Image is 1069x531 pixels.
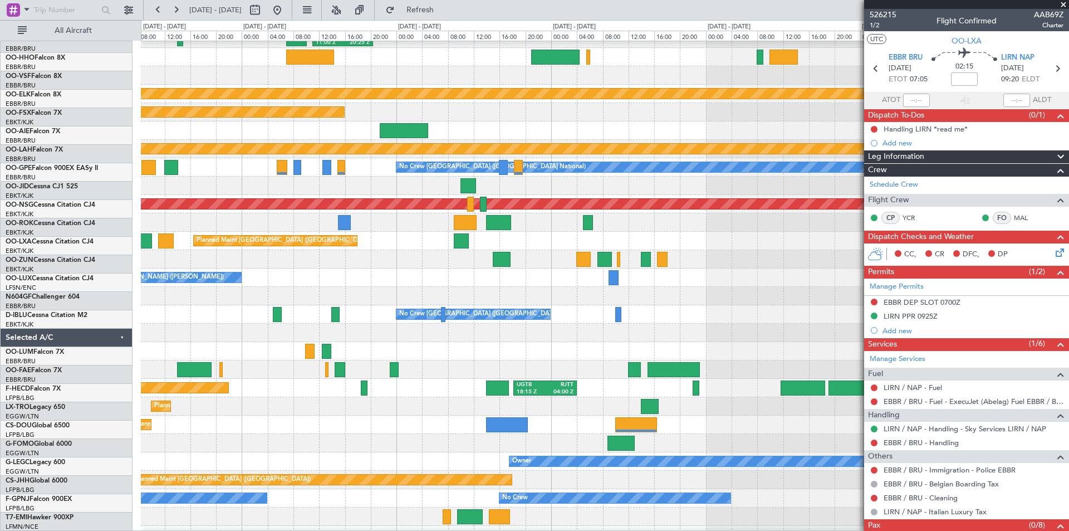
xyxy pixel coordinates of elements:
span: OO-LUX [6,275,32,282]
input: Trip Number [34,2,98,18]
div: 00:00 [242,31,267,41]
div: 20:00 [680,31,705,41]
div: 00:00 [551,31,577,41]
div: 20:00 [835,31,860,41]
button: Refresh [380,1,447,19]
span: AAB69Z [1034,9,1063,21]
a: OO-HHOFalcon 8X [6,55,65,61]
a: OO-NSGCessna Citation CJ4 [6,202,95,208]
a: Manage Permits [870,281,924,293]
div: 04:00 [268,31,293,41]
span: OO-HHO [6,55,35,61]
a: D-IBLUCessna Citation M2 [6,312,87,319]
a: EBKT/KJK [6,320,33,329]
a: EBBR / BRU - Immigration - Police EBBR [884,465,1016,475]
div: 12:00 [629,31,654,41]
span: OO-ZUN [6,257,33,264]
div: [DATE] - [DATE] [708,22,751,32]
div: No Crew [PERSON_NAME] ([PERSON_NAME]) [90,269,224,286]
span: [DATE] [1001,63,1024,74]
span: LX-TRO [6,404,30,411]
span: 1/2 [870,21,896,30]
a: EBBR / BRU - Cleaning [884,493,958,503]
div: 00:00 [396,31,422,41]
a: EBKT/KJK [6,210,33,218]
div: Planned Maint [GEOGRAPHIC_DATA] ([GEOGRAPHIC_DATA] National) [197,232,398,249]
span: Charter [1034,21,1063,30]
a: OO-GPEFalcon 900EX EASy II [6,165,98,172]
span: [DATE] - [DATE] [189,5,242,15]
span: CS-DOU [6,422,32,429]
div: 16:00 [654,31,680,41]
span: ELDT [1022,74,1039,85]
div: EBBR DEP SLOT 0700Z [884,298,960,307]
div: No Crew [502,490,528,506]
span: ETOT [889,74,907,85]
a: F-HECDFalcon 7X [6,386,61,392]
div: No Crew [GEOGRAPHIC_DATA] ([GEOGRAPHIC_DATA] National) [399,306,586,323]
a: LFPB/LBG [6,431,35,439]
a: EBBR/BRU [6,81,36,90]
div: RJTT [545,381,573,389]
a: OO-FSXFalcon 7X [6,110,62,116]
a: F-GPNJFalcon 900EX [6,496,72,503]
a: EBBR/BRU [6,173,36,182]
span: OO-LXA [6,238,32,245]
a: EBBR/BRU [6,63,36,71]
span: Dispatch To-Dos [868,109,924,122]
a: OO-FAEFalcon 7X [6,367,62,374]
span: CR [935,249,944,260]
a: T7-EMIHawker 900XP [6,514,73,521]
a: LX-TROLegacy 650 [6,404,65,411]
div: Planned Maint Dusseldorf [154,398,227,415]
span: ATOT [882,95,900,106]
a: OO-LUXCessna Citation CJ4 [6,275,94,282]
a: EBBR/BRU [6,376,36,384]
div: LIRN PPR 0925Z [884,311,938,321]
div: 18:15 Z [517,388,545,396]
span: OO-LXA [952,35,982,47]
span: Refresh [397,6,444,14]
span: OO-LAH [6,147,32,153]
span: All Aircraft [29,27,117,35]
a: OO-JIDCessna CJ1 525 [6,183,78,190]
span: ALDT [1033,95,1051,106]
a: EGGW/LTN [6,449,39,457]
div: [DATE] - [DATE] [143,22,186,32]
a: LIRN / NAP - Fuel [884,383,942,392]
a: EBBR/BRU [6,100,36,108]
span: OO-AIE [6,128,30,135]
div: 12:00 [319,31,345,41]
span: LIRN NAP [1001,52,1034,64]
a: OO-ROKCessna Citation CJ4 [6,220,95,227]
div: 20:00 [371,31,396,41]
span: OO-ROK [6,220,33,227]
div: Flight Confirmed [936,15,997,27]
div: 16:00 [499,31,525,41]
a: EGGW/LTN [6,412,39,421]
div: 12:00 [474,31,499,41]
span: G-FOMO [6,441,34,447]
span: OO-NSG [6,202,33,208]
div: 08:00 [448,31,474,41]
a: EBKT/KJK [6,265,33,274]
span: Crew [868,164,887,177]
span: (0/8) [1029,519,1045,531]
div: 16:00 [809,31,835,41]
a: EBBR/BRU [6,302,36,310]
span: Fuel [868,368,883,381]
span: (0/1) [1029,109,1045,121]
span: OO-FSX [6,110,31,116]
div: UGTB [517,381,545,389]
a: EBKT/KJK [6,228,33,237]
span: Permits [868,266,894,279]
div: 20:00 [216,31,242,41]
div: 16:00 [345,31,371,41]
div: No Crew [GEOGRAPHIC_DATA] ([GEOGRAPHIC_DATA] National) [399,159,586,176]
div: 04:00 Z [545,388,573,396]
span: Leg Information [868,150,924,163]
span: DFC, [963,249,979,260]
span: CS-JHH [6,478,30,484]
span: D-IBLU [6,312,27,319]
span: F-GPNJ [6,496,30,503]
